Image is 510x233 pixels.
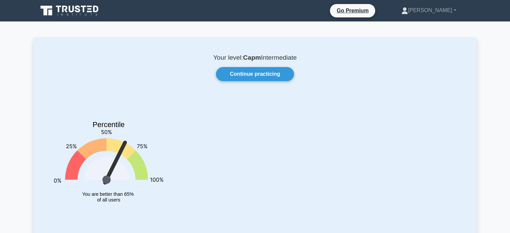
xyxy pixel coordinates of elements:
[385,4,472,17] a: [PERSON_NAME]
[243,54,261,61] b: Capm
[97,197,120,203] tspan: of all users
[333,6,373,15] a: Go Premium
[216,67,294,81] a: Continue practicing
[82,191,134,197] tspan: You are better than 65%
[93,121,125,129] text: Percentile
[50,54,460,62] p: Your level: Intermediate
